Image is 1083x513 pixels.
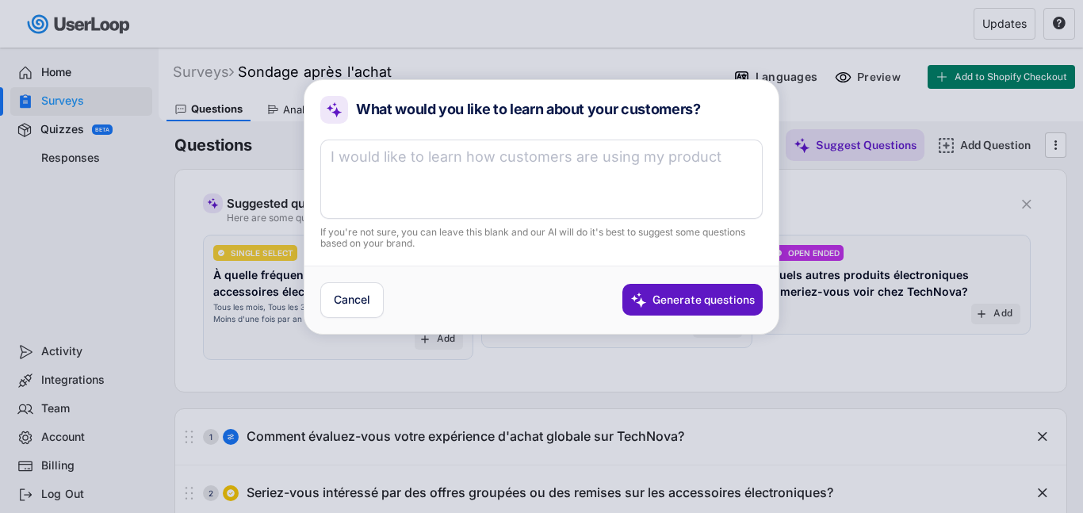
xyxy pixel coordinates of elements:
img: MagicMajor%20%28Purple%29.svg [326,101,343,118]
h4: What would you like to learn about your customers? [348,101,701,119]
div: If you're not sure, you can leave this blank and our AI will do it's best to suggest some questio... [320,227,763,250]
button: Cancel [320,282,384,318]
div: Generate questions [652,293,755,307]
img: MagicMajor.svg [630,292,647,308]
